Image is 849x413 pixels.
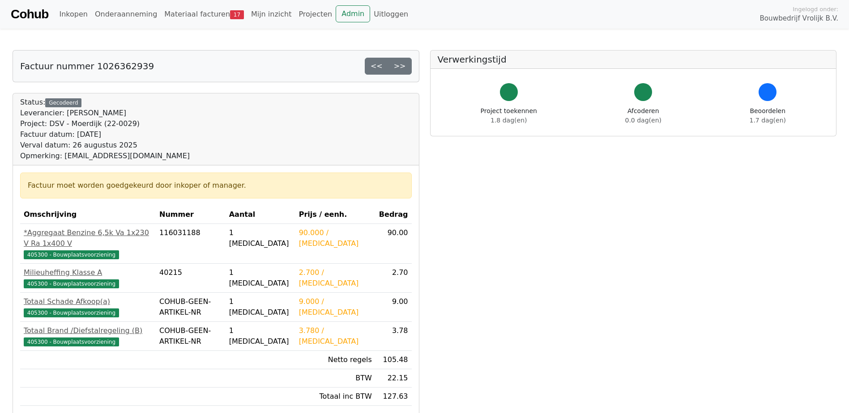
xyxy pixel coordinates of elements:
div: Status: [20,97,190,161]
span: 405300 - Bouwplaatsvoorziening [24,337,119,346]
div: Milieuheffing Klasse A [24,267,152,278]
div: Afcoderen [625,106,661,125]
a: Uitloggen [370,5,412,23]
div: Factuur datum: [DATE] [20,129,190,140]
div: 2.700 / [MEDICAL_DATA] [299,267,372,289]
td: COHUB-GEEN-ARTIKEL-NR [156,293,226,322]
span: Bouwbedrijf Vrolijk B.V. [759,13,838,24]
th: Prijs / eenh. [295,206,375,224]
a: Milieuheffing Klasse A405300 - Bouwplaatsvoorziening [24,267,152,289]
div: Project toekennen [481,106,537,125]
div: Leverancier: [PERSON_NAME] [20,108,190,118]
div: Verval datum: 26 augustus 2025 [20,140,190,151]
td: 40215 [156,264,226,293]
div: *Aggregaat Benzine 6,5k Va 1x230 V Ra 1x400 V [24,228,152,249]
div: Gecodeerd [45,98,81,107]
td: 90.00 [375,224,412,264]
div: 90.000 / [MEDICAL_DATA] [299,228,372,249]
div: 9.000 / [MEDICAL_DATA] [299,296,372,318]
td: BTW [295,369,375,388]
td: 116031188 [156,224,226,264]
a: Mijn inzicht [247,5,295,23]
a: Inkopen [55,5,91,23]
div: Factuur moet worden goedgekeurd door inkoper of manager. [28,180,404,191]
a: Totaal Schade Afkoop(a)405300 - Bouwplaatsvoorziening [24,296,152,318]
div: 1 [MEDICAL_DATA] [229,325,292,347]
th: Nummer [156,206,226,224]
div: Beoordelen [750,106,786,125]
td: Netto regels [295,351,375,369]
a: >> [388,58,412,75]
div: Project: DSV - Moerdijk (22-0029) [20,118,190,129]
a: Onderaanneming [91,5,161,23]
td: 22.15 [375,369,412,388]
div: 3.780 / [MEDICAL_DATA] [299,325,372,347]
a: << [365,58,388,75]
div: 1 [MEDICAL_DATA] [229,228,292,249]
h5: Verwerkingstijd [438,54,829,65]
div: 1 [MEDICAL_DATA] [229,267,292,289]
td: Totaal inc BTW [295,388,375,406]
a: Cohub [11,4,48,25]
span: 405300 - Bouwplaatsvoorziening [24,250,119,259]
th: Omschrijving [20,206,156,224]
div: 1 [MEDICAL_DATA] [229,296,292,318]
span: 405300 - Bouwplaatsvoorziening [24,279,119,288]
a: *Aggregaat Benzine 6,5k Va 1x230 V Ra 1x400 V405300 - Bouwplaatsvoorziening [24,228,152,260]
span: 0.0 dag(en) [625,117,661,124]
a: Totaal Brand /Diefstalregeling (B)405300 - Bouwplaatsvoorziening [24,325,152,347]
div: Opmerking: [EMAIL_ADDRESS][DOMAIN_NAME] [20,151,190,161]
a: Projecten [295,5,336,23]
td: 2.70 [375,264,412,293]
td: 9.00 [375,293,412,322]
h5: Factuur nummer 1026362939 [20,61,154,72]
span: Ingelogd onder: [793,5,838,13]
th: Bedrag [375,206,412,224]
td: 127.63 [375,388,412,406]
td: 3.78 [375,322,412,351]
th: Aantal [226,206,295,224]
td: COHUB-GEEN-ARTIKEL-NR [156,322,226,351]
span: 1.7 dag(en) [750,117,786,124]
span: 17 [230,10,244,19]
div: Totaal Schade Afkoop(a) [24,296,152,307]
span: 1.8 dag(en) [491,117,527,124]
a: Admin [336,5,370,22]
span: 405300 - Bouwplaatsvoorziening [24,308,119,317]
div: Totaal Brand /Diefstalregeling (B) [24,325,152,336]
td: 105.48 [375,351,412,369]
a: Materiaal facturen17 [161,5,247,23]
